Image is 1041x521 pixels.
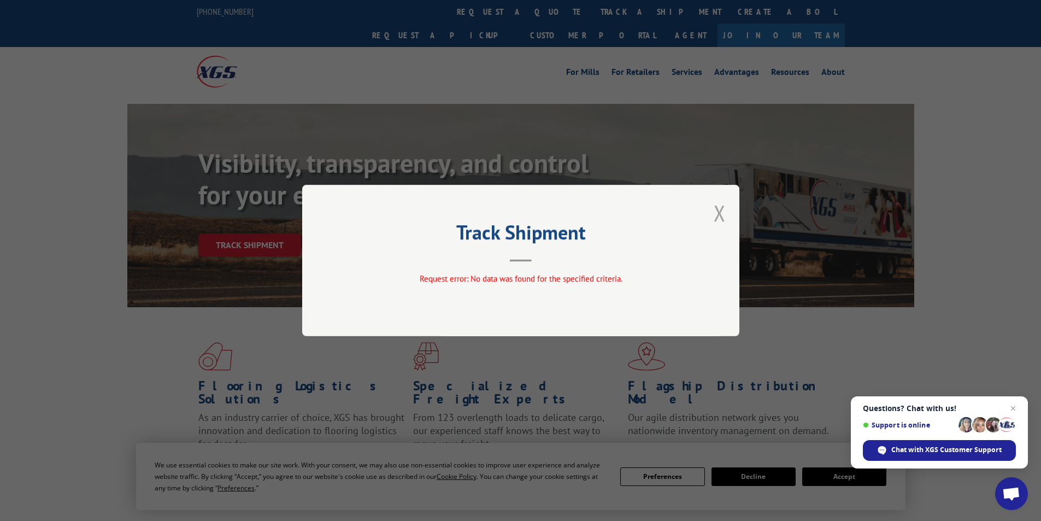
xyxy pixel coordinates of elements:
[891,445,1002,455] span: Chat with XGS Customer Support
[1007,402,1020,415] span: Close chat
[995,477,1028,510] div: Open chat
[419,273,622,284] span: Request error: No data was found for the specified criteria.
[863,421,955,429] span: Support is online
[863,404,1016,413] span: Questions? Chat with us!
[357,225,685,245] h2: Track Shipment
[863,440,1016,461] div: Chat with XGS Customer Support
[714,198,726,227] button: Close modal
